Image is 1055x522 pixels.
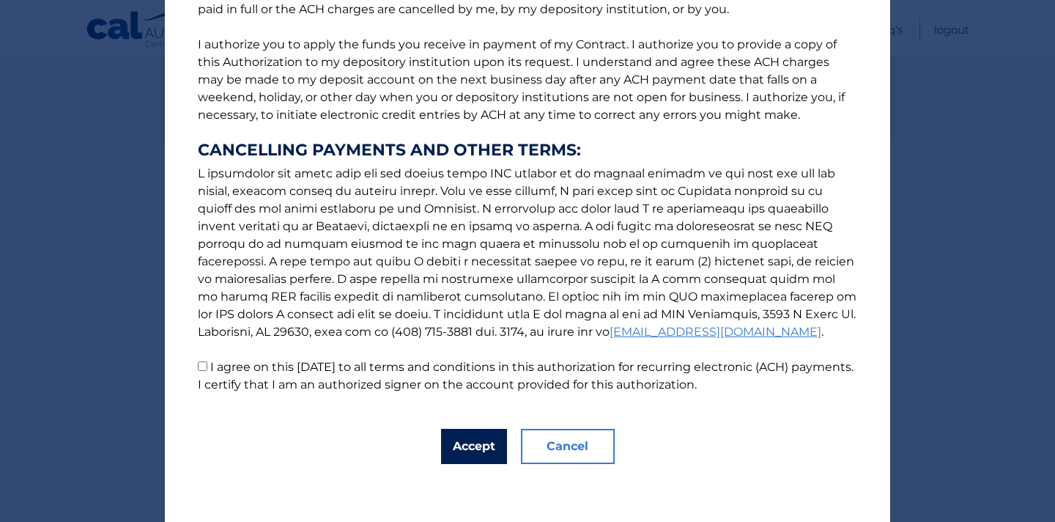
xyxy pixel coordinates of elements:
[441,429,507,464] button: Accept
[198,141,857,159] strong: CANCELLING PAYMENTS AND OTHER TERMS:
[198,360,854,391] label: I agree on this [DATE] to all terms and conditions in this authorization for recurring electronic...
[521,429,615,464] button: Cancel
[610,325,821,339] a: [EMAIL_ADDRESS][DOMAIN_NAME]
